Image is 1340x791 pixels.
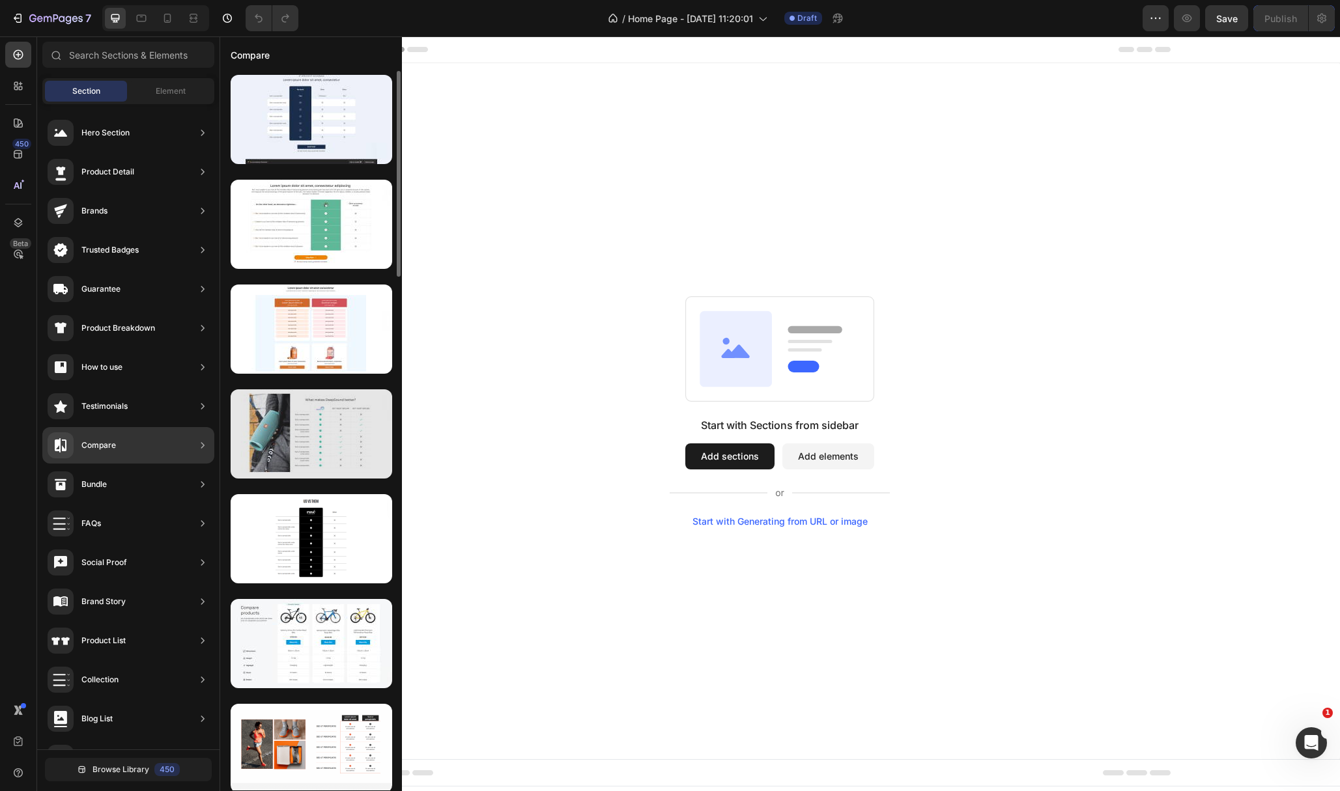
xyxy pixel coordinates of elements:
p: 7 [85,10,91,26]
button: Publish [1253,5,1308,31]
div: Product Detail [81,165,134,178]
button: Browse Library450 [45,758,212,781]
button: Add elements [563,407,655,433]
input: Search Sections & Elements [42,42,214,68]
div: Start with Sections from sidebar [481,381,639,396]
span: Draft [797,12,817,24]
div: Compare [81,439,116,452]
div: 450 [12,139,31,149]
div: 450 [154,763,180,776]
div: Undo/Redo [246,5,298,31]
div: Start with Generating from URL or image [473,480,648,490]
button: Save [1205,5,1248,31]
button: 7 [5,5,97,31]
span: 1 [1322,708,1333,718]
div: Blog List [81,712,113,725]
div: Trusted Badges [81,243,139,257]
button: Add sections [466,407,555,433]
span: Save [1216,13,1238,24]
div: How to use [81,361,122,374]
div: Brand Story [81,595,126,608]
div: Bundle [81,478,107,491]
div: Guarantee [81,283,121,296]
div: Collection [81,673,119,686]
span: Section [72,85,100,97]
iframe: Design area [220,36,1340,791]
span: / [622,12,625,25]
div: Testimonials [81,400,128,413]
div: Hero Section [81,126,130,139]
iframe: Intercom live chat [1296,727,1327,758]
div: Product Breakdown [81,322,155,335]
span: Browse Library [93,764,149,775]
span: Home Page - [DATE] 11:20:01 [628,12,753,25]
div: Brands [81,204,107,217]
span: Element [156,85,186,97]
div: Beta [10,238,31,249]
div: FAQs [81,517,101,530]
div: Product List [81,634,126,647]
div: Publish [1264,12,1297,25]
div: Social Proof [81,556,127,569]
